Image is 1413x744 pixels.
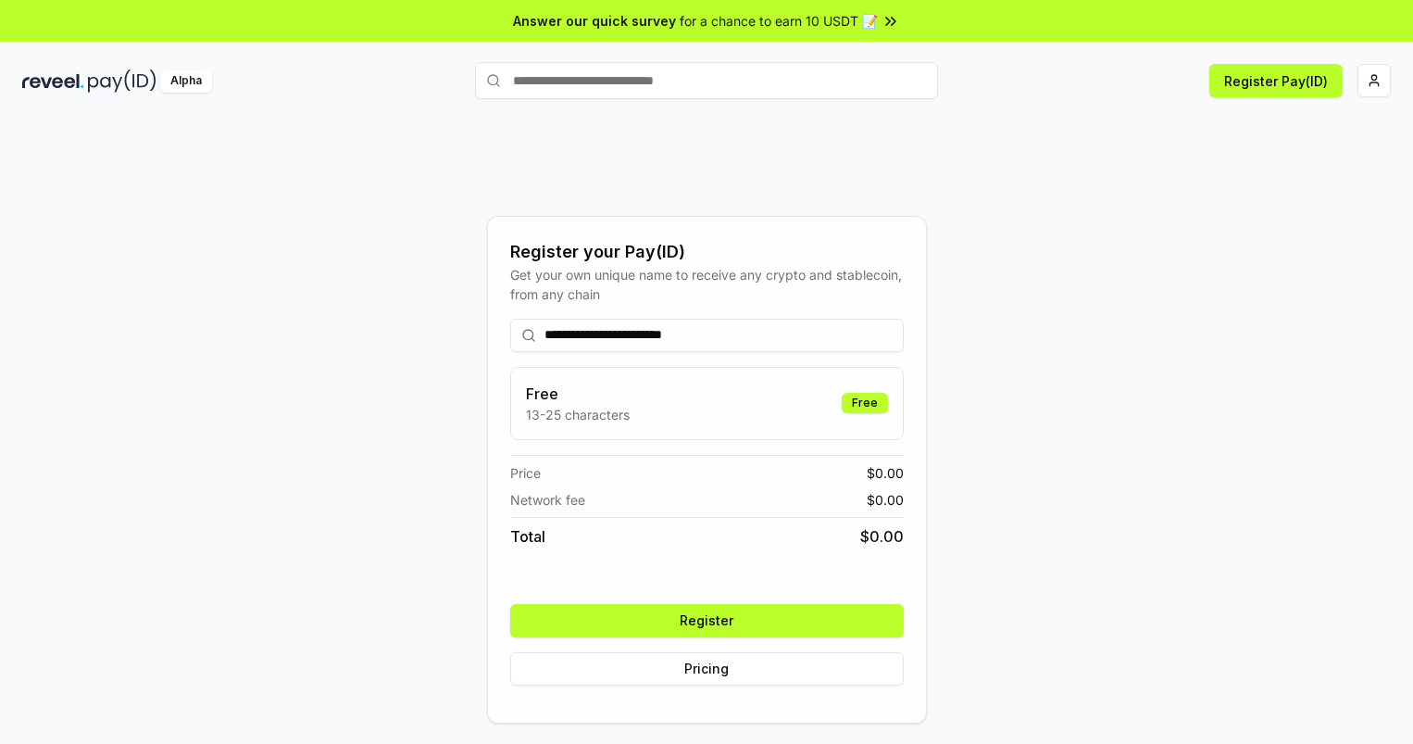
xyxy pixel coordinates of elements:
[1209,64,1343,97] button: Register Pay(ID)
[510,239,904,265] div: Register your Pay(ID)
[526,405,630,424] p: 13-25 characters
[867,490,904,510] span: $ 0.00
[510,525,545,548] span: Total
[22,69,84,93] img: reveel_dark
[680,11,878,31] span: for a chance to earn 10 USDT 📝
[510,463,541,483] span: Price
[842,393,888,413] div: Free
[526,383,630,405] h3: Free
[510,490,585,510] span: Network fee
[513,11,676,31] span: Answer our quick survey
[510,604,904,637] button: Register
[160,69,212,93] div: Alpha
[867,463,904,483] span: $ 0.00
[88,69,156,93] img: pay_id
[510,652,904,686] button: Pricing
[510,265,904,304] div: Get your own unique name to receive any crypto and stablecoin, from any chain
[860,525,904,548] span: $ 0.00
